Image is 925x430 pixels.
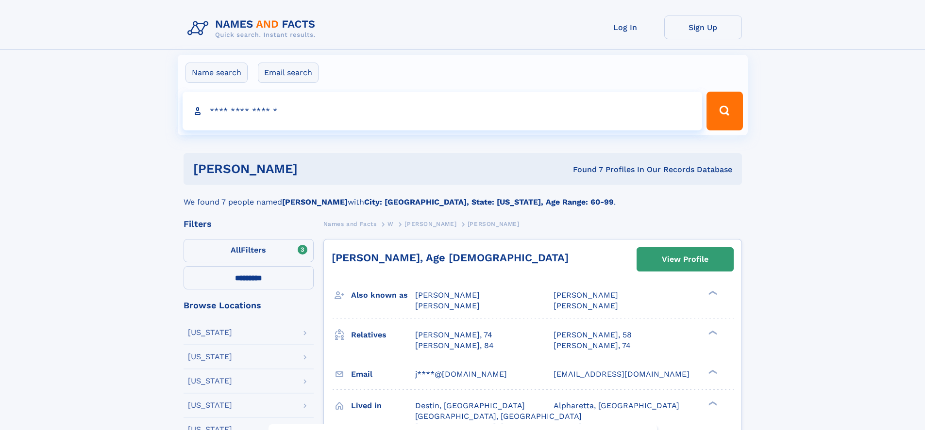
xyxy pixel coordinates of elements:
[554,301,618,310] span: [PERSON_NAME]
[637,248,733,271] a: View Profile
[183,92,703,130] input: search input
[662,248,708,271] div: View Profile
[282,197,348,207] b: [PERSON_NAME]
[587,16,664,39] a: Log In
[258,63,319,83] label: Email search
[184,301,314,310] div: Browse Locations
[351,327,415,343] h3: Relatives
[351,287,415,303] h3: Also known as
[415,401,525,410] span: Destin, [GEOGRAPHIC_DATA]
[554,369,690,379] span: [EMAIL_ADDRESS][DOMAIN_NAME]
[323,218,377,230] a: Names and Facts
[415,330,492,340] a: [PERSON_NAME], 74
[706,329,718,335] div: ❯
[415,412,582,421] span: [GEOGRAPHIC_DATA], [GEOGRAPHIC_DATA]
[351,398,415,414] h3: Lived in
[185,63,248,83] label: Name search
[706,368,718,375] div: ❯
[184,239,314,262] label: Filters
[554,330,632,340] a: [PERSON_NAME], 58
[332,252,569,264] a: [PERSON_NAME], Age [DEMOGRAPHIC_DATA]
[231,245,241,255] span: All
[468,221,520,227] span: [PERSON_NAME]
[364,197,614,207] b: City: [GEOGRAPHIC_DATA], State: [US_STATE], Age Range: 60-99
[706,290,718,296] div: ❯
[188,401,232,409] div: [US_STATE]
[184,220,314,228] div: Filters
[404,221,456,227] span: [PERSON_NAME]
[435,164,732,175] div: Found 7 Profiles In Our Records Database
[188,329,232,336] div: [US_STATE]
[415,290,480,300] span: [PERSON_NAME]
[188,353,232,361] div: [US_STATE]
[554,290,618,300] span: [PERSON_NAME]
[193,163,436,175] h1: [PERSON_NAME]
[415,301,480,310] span: [PERSON_NAME]
[554,340,631,351] a: [PERSON_NAME], 74
[188,377,232,385] div: [US_STATE]
[387,221,394,227] span: W
[387,218,394,230] a: W
[184,16,323,42] img: Logo Names and Facts
[351,366,415,382] h3: Email
[184,185,742,208] div: We found 7 people named with .
[706,400,718,406] div: ❯
[404,218,456,230] a: [PERSON_NAME]
[706,92,742,130] button: Search Button
[664,16,742,39] a: Sign Up
[415,340,494,351] a: [PERSON_NAME], 84
[554,401,679,410] span: Alpharetta, [GEOGRAPHIC_DATA]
